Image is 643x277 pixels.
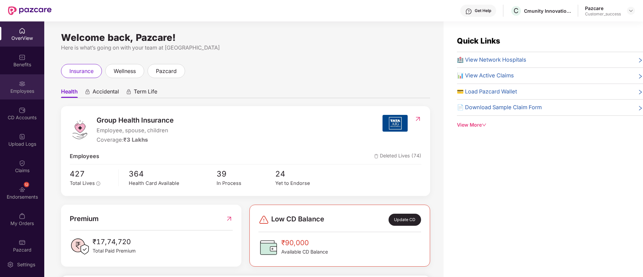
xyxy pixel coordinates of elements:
[585,11,621,17] div: Customer_success
[19,213,25,219] img: svg+xml;base64,PHN2ZyBpZD0iTXlfT3JkZXJzIiBkYXRhLW5hbWU9Ik15IE9yZGVycyIgeG1sbnM9Imh0dHA6Ly93d3cudz...
[457,87,517,96] span: 💳 Load Pazcard Wallet
[156,67,177,75] span: pazcard
[19,107,25,114] img: svg+xml;base64,PHN2ZyBpZD0iQ0RfQWNjb3VudHMiIGRhdGEtbmFtZT0iQ0QgQWNjb3VudHMiIHhtbG5zPSJodHRwOi8vd3...
[15,261,37,268] div: Settings
[258,214,269,225] img: svg+xml;base64,PHN2ZyBpZD0iRGFuZ2VyLTMyeDMyIiB4bWxucz0iaHR0cDovL3d3dy53My5vcmcvMjAwMC9zdmciIHdpZH...
[457,103,542,112] span: 📄 Download Sample Claim Form
[457,121,643,129] div: View More
[389,214,421,226] div: Update CD
[383,115,408,132] img: insurerIcon
[70,236,90,257] img: PaidPremiumIcon
[123,136,148,143] span: ₹3 Lakhs
[275,180,334,187] div: Yet to Endorse
[628,8,634,13] img: svg+xml;base64,PHN2ZyBpZD0iRHJvcGRvd24tMzJ4MzIiIHhtbG5zPSJodHRwOi8vd3d3LnczLm9yZy8yMDAwL3N2ZyIgd2...
[374,152,421,161] span: Deleted Lives (74)
[93,88,119,98] span: Accidental
[8,6,52,15] img: New Pazcare Logo
[84,89,91,95] div: animation
[217,168,275,180] span: 39
[19,186,25,193] img: svg+xml;base64,PHN2ZyBpZD0iRW5kb3JzZW1lbnRzIiB4bWxucz0iaHR0cDovL3d3dy53My5vcmcvMjAwMC9zdmciIHdpZH...
[97,115,174,126] span: Group Health Insurance
[457,36,500,45] span: Quick Links
[465,8,472,15] img: svg+xml;base64,PHN2ZyBpZD0iSGVscC0zMngzMiIgeG1sbnM9Imh0dHA6Ly93d3cudzMub3JnLzIwMDAvc3ZnIiB3aWR0aD...
[524,8,571,14] div: Cmunity Innovations Private Limited
[96,182,100,186] span: info-circle
[70,213,99,224] span: Premium
[126,89,132,95] div: animation
[19,239,25,246] img: svg+xml;base64,PHN2ZyBpZD0iUGF6Y2FyZCIgeG1sbnM9Imh0dHA6Ly93d3cudzMub3JnLzIwMDAvc3ZnIiB3aWR0aD0iMj...
[281,248,328,256] span: Available CD Balance
[19,80,25,87] img: svg+xml;base64,PHN2ZyBpZD0iRW1wbG95ZWVzIiB4bWxucz0iaHR0cDovL3d3dy53My5vcmcvMjAwMC9zdmciIHdpZHRoPS...
[638,73,643,80] span: right
[93,236,136,247] span: ₹17,74,720
[19,27,25,34] img: svg+xml;base64,PHN2ZyBpZD0iSG9tZSIgeG1sbnM9Imh0dHA6Ly93d3cudzMub3JnLzIwMDAvc3ZnIiB3aWR0aD0iMjAiIG...
[61,88,78,98] span: Health
[61,35,430,40] div: Welcome back, Pazcare!
[226,213,233,224] img: RedirectIcon
[638,89,643,96] span: right
[129,168,217,180] span: 364
[129,180,217,187] div: Health Card Available
[114,67,136,75] span: wellness
[585,5,621,11] div: Pazcare
[134,88,157,98] span: Term Life
[281,237,328,248] span: ₹90,000
[638,57,643,64] span: right
[374,154,378,158] img: deleteIcon
[70,168,114,180] span: 427
[69,67,94,75] span: insurance
[19,133,25,140] img: svg+xml;base64,PHN2ZyBpZD0iVXBsb2FkX0xvZ3MiIGRhdGEtbmFtZT0iVXBsb2FkIExvZ3MiIHhtbG5zPSJodHRwOi8vd3...
[275,168,334,180] span: 24
[457,71,514,80] span: 📊 View Active Claims
[514,7,519,15] span: C
[70,180,95,186] span: Total Lives
[414,116,421,122] img: RedirectIcon
[7,261,14,268] img: svg+xml;base64,PHN2ZyBpZD0iU2V0dGluZy0yMHgyMCIgeG1sbnM9Imh0dHA6Ly93d3cudzMub3JnLzIwMDAvc3ZnIiB3aW...
[61,44,430,52] div: Here is what’s going on with your team at [GEOGRAPHIC_DATA]
[24,182,29,187] div: 12
[70,152,99,161] span: Employees
[457,56,526,64] span: 🏥 View Network Hospitals
[482,123,486,127] span: down
[217,180,275,187] div: In Process
[97,126,174,135] span: Employee, spouse, children
[97,136,174,144] div: Coverage:
[70,120,90,140] img: logo
[19,54,25,61] img: svg+xml;base64,PHN2ZyBpZD0iQmVuZWZpdHMiIHhtbG5zPSJodHRwOi8vd3d3LnczLm9yZy8yMDAwL3N2ZyIgd2lkdGg9Ij...
[93,247,136,255] span: Total Paid Premium
[271,214,324,226] span: Low CD Balance
[258,237,279,258] img: CDBalanceIcon
[638,105,643,112] span: right
[475,8,491,13] div: Get Help
[19,160,25,166] img: svg+xml;base64,PHN2ZyBpZD0iQ2xhaW0iIHhtbG5zPSJodHRwOi8vd3d3LnczLm9yZy8yMDAwL3N2ZyIgd2lkdGg9IjIwIi...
